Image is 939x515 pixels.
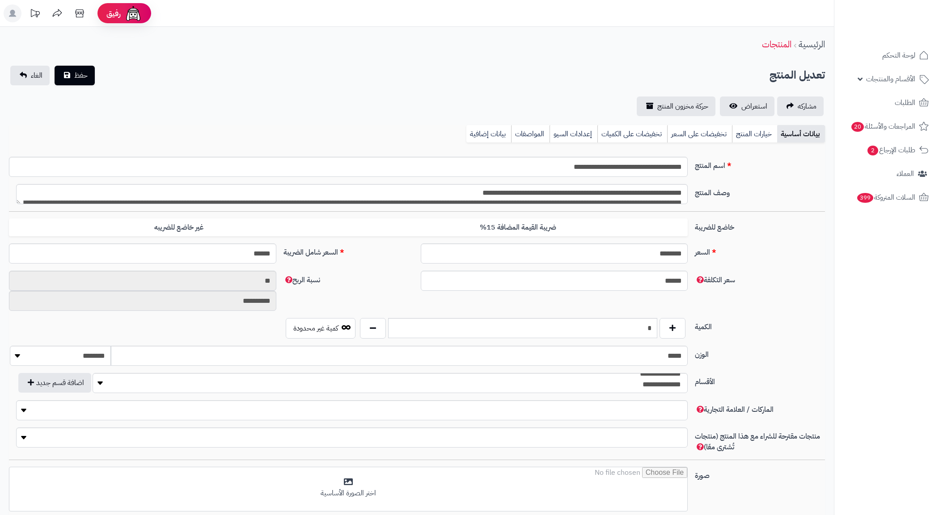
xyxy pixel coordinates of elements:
[691,243,829,258] label: السعر
[840,116,934,137] a: المراجعات والأسئلة20
[866,73,915,85] span: الأقسام والمنتجات
[31,70,42,81] span: الغاء
[856,191,915,204] span: السلات المتروكة
[777,96,824,116] a: مشاركه
[511,125,550,143] a: المواصفات
[857,193,873,203] span: 399
[897,167,914,180] span: العملاء
[597,125,667,143] a: تخفيضات على الكميات
[348,218,688,237] label: ضريبة القيمة المضافة 15%
[691,373,829,387] label: الأقسام
[657,101,708,112] span: حركة مخزون المنتج
[9,218,348,237] label: غير خاضع للضريبه
[850,120,915,133] span: المراجعات والأسئلة
[280,243,417,258] label: السعر شامل الضريبة
[732,125,777,143] a: خيارات المنتج
[695,275,735,285] span: لن يظهر للعميل النهائي ويستخدم في تقارير الأرباح
[691,467,829,481] label: صورة
[667,125,732,143] a: تخفيضات على السعر
[770,66,825,84] h2: تعديل المنتج
[695,404,774,415] span: (اكتب بداية حرف أي كلمة لتظهر القائمة المنسدلة للاستكمال التلقائي)
[851,122,864,132] span: 20
[741,101,767,112] span: استعراض
[762,38,791,51] a: المنتجات
[799,38,825,51] a: الرئيسية
[798,101,816,112] span: مشاركه
[840,139,934,161] a: طلبات الإرجاع2
[691,346,829,360] label: الوزن
[840,45,934,66] a: لوحة التحكم
[840,187,934,208] a: السلات المتروكة399
[283,275,320,285] span: لن يظهر للعميل النهائي ويستخدم في تقارير الأرباح
[18,373,91,393] button: اضافة قسم جديد
[24,4,46,25] a: تحديثات المنصة
[895,96,915,109] span: الطلبات
[691,184,829,198] label: وصف المنتج
[777,125,825,143] a: بيانات أساسية
[10,66,50,85] a: الغاء
[867,144,915,156] span: طلبات الإرجاع
[720,96,774,116] a: استعراض
[74,70,88,81] span: حفظ
[691,218,829,233] label: خاضع للضريبة
[840,163,934,184] a: العملاء
[840,92,934,113] a: الطلبات
[637,96,715,116] a: حركة مخزون المنتج
[695,431,820,452] span: (اكتب بداية حرف أي كلمة لتظهر القائمة المنسدلة للاستكمال التلقائي)
[867,146,878,155] span: 2
[882,49,915,62] span: لوحة التحكم
[106,8,121,19] span: رفيق
[55,66,95,85] button: حفظ
[466,125,511,143] a: بيانات إضافية
[691,157,829,171] label: اسم المنتج
[124,4,142,22] img: ai-face.png
[691,318,829,332] label: الكمية
[550,125,597,143] a: إعدادات السيو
